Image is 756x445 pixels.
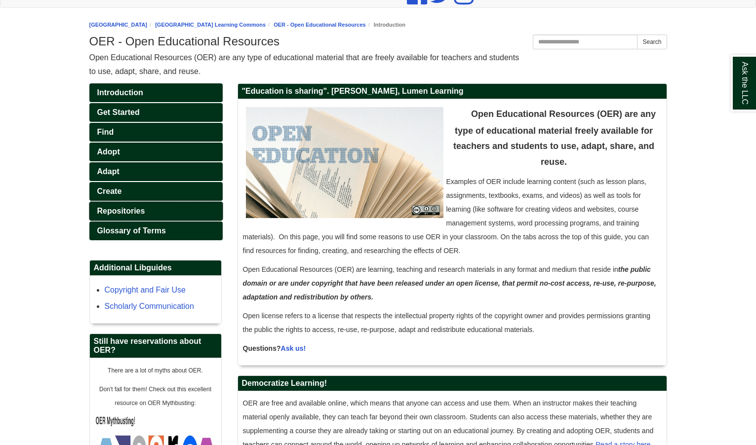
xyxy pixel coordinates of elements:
[105,286,186,294] a: Copyright and Fair Use
[155,22,266,28] a: [GEOGRAPHIC_DATA] Learning Commons
[97,187,122,195] span: Create
[108,367,203,374] span: There are a lot of myths about OER.
[90,260,221,276] h2: Additional Libguides
[97,167,119,176] span: Adapt
[89,202,223,221] a: Repositories
[97,108,140,116] span: Get Started
[89,53,519,75] span: Open Educational Resources (OER) are any type of educational material that are freely available f...
[274,22,365,28] a: OER - Open Educational Resources
[243,312,651,334] span: Open license refers to a license that respects the intellectual property rights of the copyright ...
[243,178,649,255] span: Examples of OER include learning content (such as lesson plans, assignments, textbooks, exams, an...
[89,222,223,240] a: Glossary of Terms
[105,302,194,310] a: Scholarly Communication
[89,20,667,30] nav: breadcrumb
[366,20,405,30] li: Introduction
[89,143,223,161] a: Adopt
[89,162,223,181] a: Adapt
[99,386,211,407] span: Don't fall for them! Check out this excellent resource on OER Mythbusting:
[89,35,667,48] h1: OER - Open Educational Resources
[281,344,306,352] a: Ask us!
[97,207,145,215] span: Repositories
[97,148,120,156] span: Adopt
[90,334,221,358] h2: Still have reservations about OER?
[637,35,667,49] button: Search
[89,22,148,28] a: [GEOGRAPHIC_DATA]
[97,88,143,97] span: Introduction
[97,128,114,136] span: Find
[89,123,223,142] a: Find
[243,265,656,301] em: the public domain or are under copyright that have been released under an open license, that perm...
[238,376,667,391] h2: Democratize Learning!
[89,182,223,201] a: Create
[238,84,667,99] h2: "Education is sharing". [PERSON_NAME], Lumen Learning
[243,344,306,352] strong: Questions?
[89,83,223,102] a: Introduction
[243,265,656,301] span: Open Educational Resources (OER) are learning, teaching and research materials in any format and ...
[97,226,166,235] span: Glossary of Terms
[89,103,223,122] a: Get Started
[453,109,656,167] strong: Open Educational Resources (OER) are any type of educational material freely available for teache...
